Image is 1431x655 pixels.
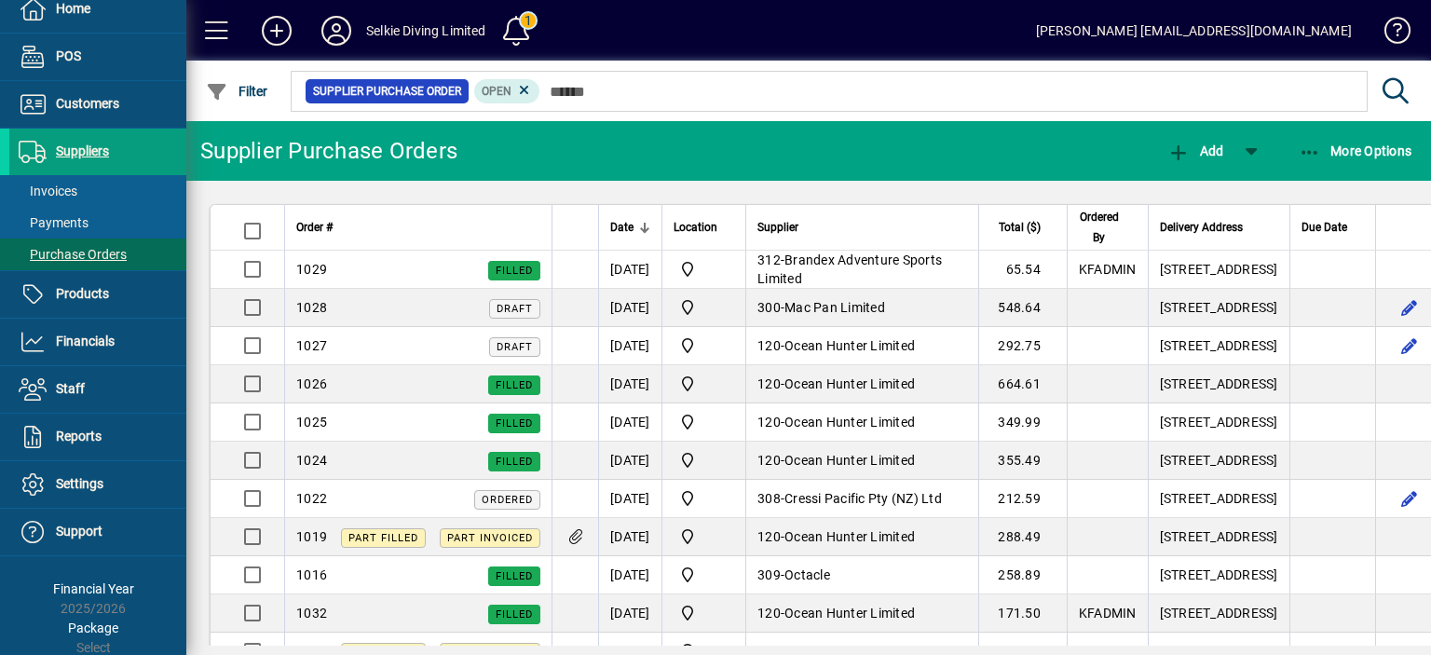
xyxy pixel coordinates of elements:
[757,252,942,286] span: Brandex Adventure Sports Limited
[1148,556,1289,594] td: [STREET_ADDRESS]
[1148,594,1289,633] td: [STREET_ADDRESS]
[482,85,511,98] span: Open
[674,217,717,238] span: Location
[757,217,967,238] div: Supplier
[296,262,327,277] span: 1029
[366,16,486,46] div: Selkie Diving Limited
[745,480,978,518] td: -
[496,417,533,430] span: Filled
[247,14,307,48] button: Add
[53,581,134,596] span: Financial Year
[745,518,978,556] td: -
[978,289,1067,327] td: 548.64
[482,494,533,506] span: Ordered
[674,411,734,433] span: Shop
[978,327,1067,365] td: 292.75
[784,415,915,430] span: Ocean Hunter Limited
[296,376,327,391] span: 1026
[598,556,661,594] td: [DATE]
[296,338,327,353] span: 1027
[1163,134,1228,168] button: Add
[497,341,533,353] span: Draft
[674,602,734,624] span: Shop
[978,403,1067,442] td: 349.99
[56,143,109,158] span: Suppliers
[1148,365,1289,403] td: [STREET_ADDRESS]
[56,96,119,111] span: Customers
[496,265,533,277] span: Filled
[745,556,978,594] td: -
[9,81,186,128] a: Customers
[496,379,533,391] span: Filled
[598,442,661,480] td: [DATE]
[784,300,885,315] span: Mac Pan Limited
[757,252,781,267] span: 312
[1079,262,1137,277] span: KFADMIN
[745,327,978,365] td: -
[978,556,1067,594] td: 258.89
[296,529,327,544] span: 1019
[56,1,90,16] span: Home
[19,184,77,198] span: Invoices
[784,567,830,582] span: Octacle
[56,334,115,348] span: Financials
[784,491,942,506] span: Cressi Pacific Pty (NZ) Ltd
[674,449,734,471] span: Shop
[757,567,781,582] span: 309
[296,567,327,582] span: 1016
[1148,327,1289,365] td: [STREET_ADDRESS]
[757,300,781,315] span: 300
[978,251,1067,289] td: 65.54
[9,34,186,80] a: POS
[9,175,186,207] a: Invoices
[674,217,734,238] div: Location
[598,480,661,518] td: [DATE]
[474,79,540,103] mat-chip: Completion Status: Open
[598,518,661,556] td: [DATE]
[296,491,327,506] span: 1022
[674,373,734,395] span: Shop
[674,296,734,319] span: Shop
[56,381,85,396] span: Staff
[496,570,533,582] span: Filled
[9,207,186,239] a: Payments
[1395,331,1424,361] button: Edit
[313,82,461,101] span: Supplier Purchase Order
[745,594,978,633] td: -
[56,286,109,301] span: Products
[1148,251,1289,289] td: [STREET_ADDRESS]
[1036,16,1352,46] div: [PERSON_NAME] [EMAIL_ADDRESS][DOMAIN_NAME]
[1167,143,1223,158] span: Add
[1395,293,1424,322] button: Edit
[1079,606,1137,621] span: KFADMIN
[757,376,781,391] span: 120
[674,334,734,357] span: Shop
[1079,207,1137,248] div: Ordered By
[598,594,661,633] td: [DATE]
[1294,134,1417,168] button: More Options
[19,247,127,262] span: Purchase Orders
[1148,480,1289,518] td: [STREET_ADDRESS]
[999,217,1041,238] span: Total ($)
[348,532,418,544] span: Part Filled
[9,319,186,365] a: Financials
[1302,217,1347,238] span: Due Date
[745,365,978,403] td: -
[978,518,1067,556] td: 288.49
[610,217,634,238] span: Date
[496,456,533,468] span: Filled
[201,75,273,108] button: Filter
[206,84,268,99] span: Filter
[1370,4,1408,64] a: Knowledge Base
[296,415,327,430] span: 1025
[978,442,1067,480] td: 355.49
[9,509,186,555] a: Support
[496,608,533,621] span: Filled
[497,303,533,315] span: Draft
[784,606,915,621] span: Ocean Hunter Limited
[9,239,186,270] a: Purchase Orders
[745,289,978,327] td: -
[9,366,186,413] a: Staff
[745,403,978,442] td: -
[674,258,734,280] span: Shop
